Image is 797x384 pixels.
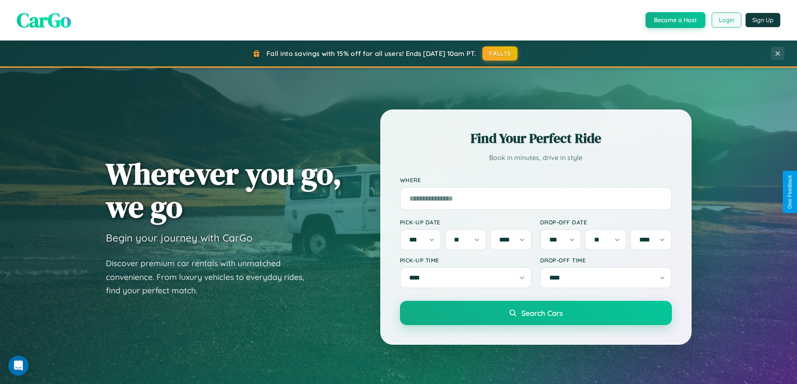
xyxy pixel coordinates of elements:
span: CarGo [17,6,71,34]
span: Fall into savings with 15% off for all users! Ends [DATE] 10am PT. [267,49,476,58]
span: Search Cars [521,308,563,318]
label: Pick-up Date [400,219,532,226]
div: Give Feedback [787,175,793,209]
p: Discover premium car rentals with unmatched convenience. From luxury vehicles to everyday rides, ... [106,257,315,298]
button: Become a Host [646,12,705,28]
div: Open Intercom Messenger [8,356,28,376]
button: Login [712,13,741,28]
button: Search Cars [400,301,672,325]
label: Where [400,176,672,183]
button: FALL15 [482,46,518,61]
h3: Begin your journey with CarGo [106,231,253,244]
label: Pick-up Time [400,257,532,264]
button: Sign Up [746,13,780,27]
p: Book in minutes, drive in style [400,152,672,164]
label: Drop-off Time [540,257,672,264]
h2: Find Your Perfect Ride [400,129,672,147]
h1: Wherever you go, we go [106,157,342,223]
label: Drop-off Date [540,219,672,226]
